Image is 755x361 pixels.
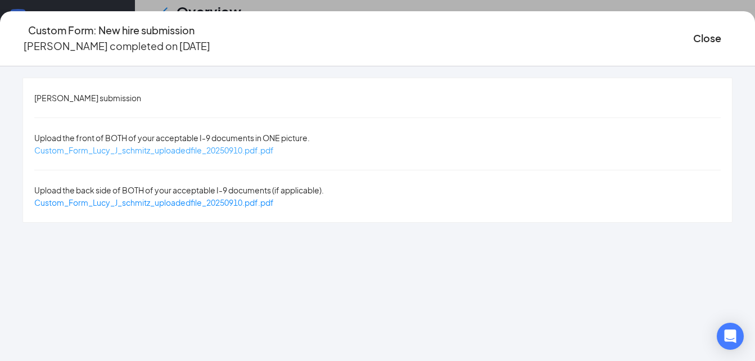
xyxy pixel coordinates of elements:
[717,323,744,350] div: Open Intercom Messenger
[34,145,274,155] a: Custom_Form_Lucy_J_schmitz_uploadedfile_20250910.pdf.pdf
[34,93,141,103] span: [PERSON_NAME] submission
[34,197,274,207] a: Custom_Form_Lucy_J_schmitz_uploadedfile_20250910.pdf.pdf
[28,22,195,38] h4: Custom Form: New hire submission
[693,30,721,46] button: Close
[34,133,310,143] span: Upload the front of BOTH of your acceptable I-9 documents in ONE picture.
[24,38,210,54] p: [PERSON_NAME] completed on [DATE]
[34,185,324,195] span: Upload the back side of BOTH of your acceptable I-9 documents (if applicable).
